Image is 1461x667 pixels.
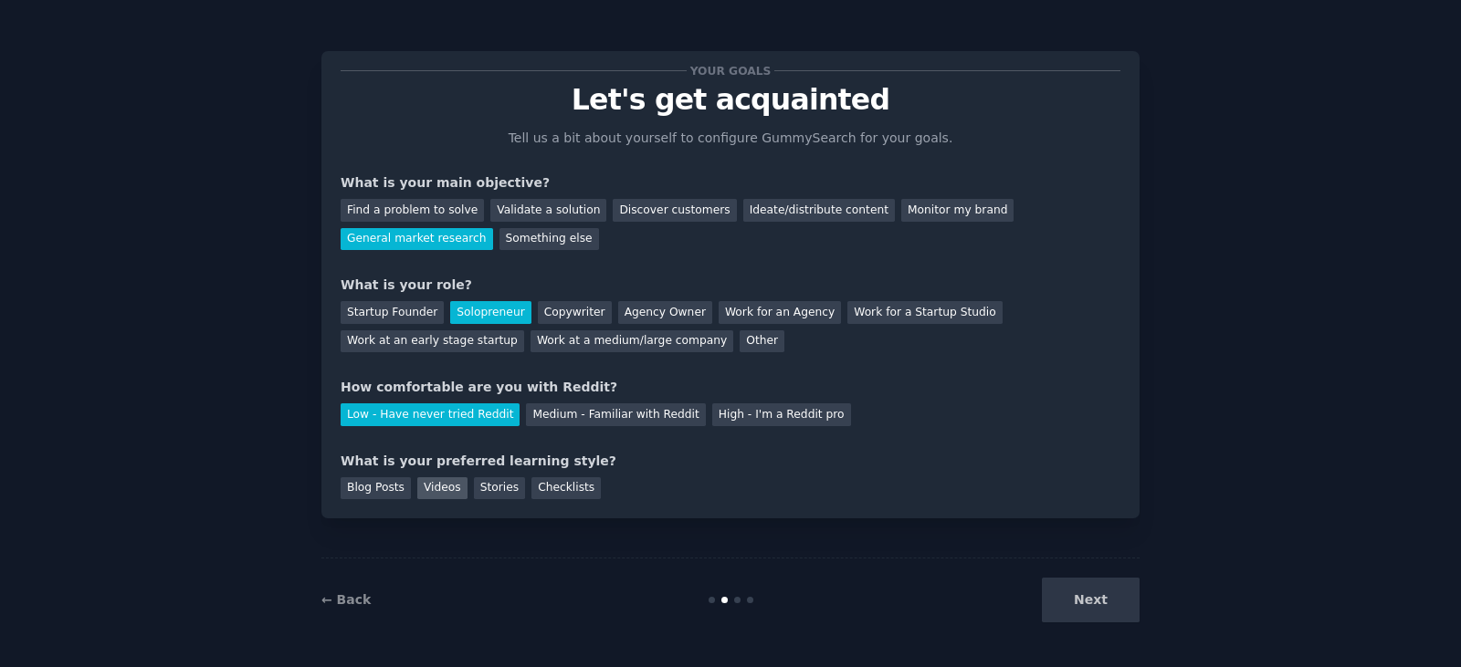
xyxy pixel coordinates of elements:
div: Copywriter [538,301,612,324]
div: Startup Founder [341,301,444,324]
div: Stories [474,477,525,500]
div: Work for an Agency [719,301,841,324]
div: Monitor my brand [901,199,1014,222]
div: Other [740,330,784,353]
p: Tell us a bit about yourself to configure GummySearch for your goals. [500,129,961,148]
div: Validate a solution [490,199,606,222]
div: What is your preferred learning style? [341,452,1120,471]
div: Medium - Familiar with Reddit [526,403,705,426]
div: Work for a Startup Studio [847,301,1002,324]
div: Checklists [531,477,601,500]
div: Work at an early stage startup [341,330,524,353]
div: Blog Posts [341,477,411,500]
div: Agency Owner [618,301,712,324]
div: Work at a medium/large company [531,330,733,353]
a: ← Back [321,592,371,607]
div: How comfortable are you with Reddit? [341,378,1120,397]
div: High - I'm a Reddit pro [712,403,851,426]
div: Low - Have never tried Reddit [341,403,520,426]
div: Something else [499,228,599,251]
span: Your goals [687,61,774,80]
div: Find a problem to solve [341,199,484,222]
div: Solopreneur [450,301,531,324]
div: What is your role? [341,276,1120,295]
div: Videos [417,477,468,500]
p: Let's get acquainted [341,84,1120,116]
div: Ideate/distribute content [743,199,895,222]
div: General market research [341,228,493,251]
div: What is your main objective? [341,173,1120,193]
div: Discover customers [613,199,736,222]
